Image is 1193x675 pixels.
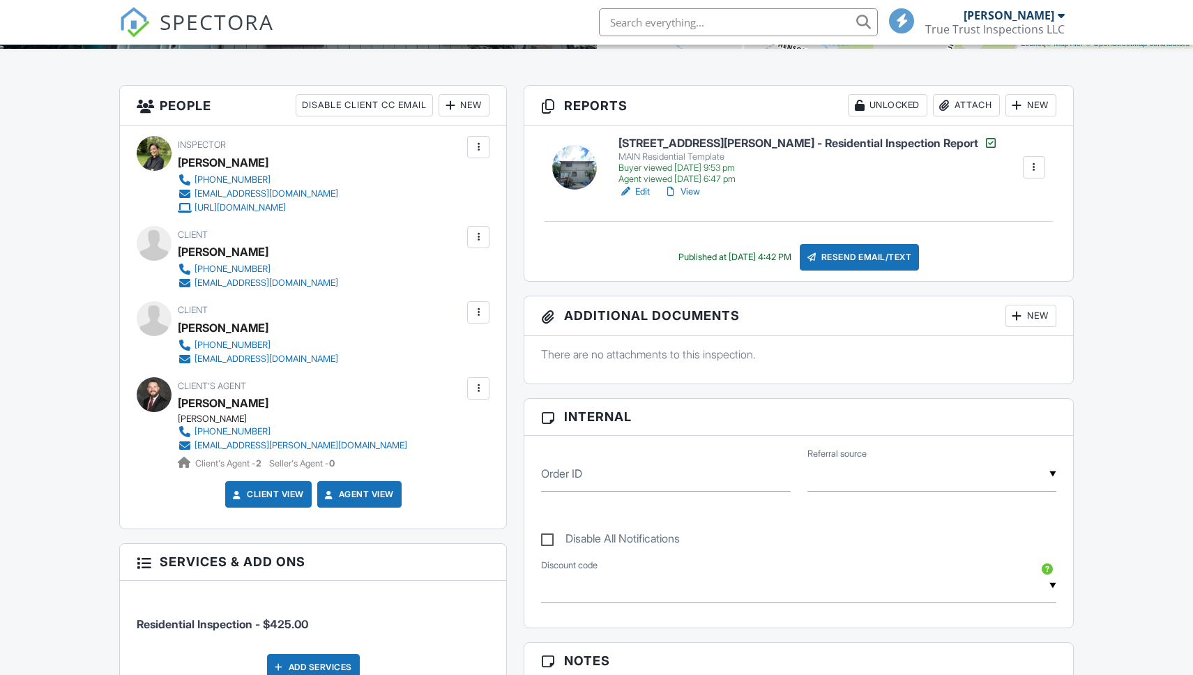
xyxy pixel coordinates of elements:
div: [EMAIL_ADDRESS][PERSON_NAME][DOMAIN_NAME] [195,440,407,451]
a: [URL][DOMAIN_NAME] [178,201,338,215]
input: Search everything... [599,8,878,36]
h3: People [120,86,506,126]
h6: [STREET_ADDRESS][PERSON_NAME] - Residential Inspection Report [618,136,998,150]
div: New [439,94,489,116]
div: Agent viewed [DATE] 6:47 pm [618,174,998,185]
div: [EMAIL_ADDRESS][DOMAIN_NAME] [195,188,338,199]
span: SPECTORA [160,7,274,36]
div: [URL][DOMAIN_NAME] [195,202,286,213]
span: Residential Inspection - $425.00 [137,617,308,631]
div: Disable Client CC Email [296,94,433,116]
div: [EMAIL_ADDRESS][DOMAIN_NAME] [195,278,338,289]
span: Client [178,229,208,240]
div: [PERSON_NAME] [178,241,268,262]
span: Client [178,305,208,315]
div: New [1005,305,1056,327]
span: Client's Agent [178,381,246,391]
a: [EMAIL_ADDRESS][DOMAIN_NAME] [178,352,338,366]
li: Service: Residential Inspection [137,591,489,643]
div: Published at [DATE] 4:42 PM [678,252,791,263]
h3: Services & Add ons [120,544,506,580]
label: Order ID [541,466,582,481]
label: Referral source [807,448,867,460]
div: [EMAIL_ADDRESS][DOMAIN_NAME] [195,354,338,365]
a: [EMAIL_ADDRESS][PERSON_NAME][DOMAIN_NAME] [178,439,407,453]
a: View [664,185,700,199]
div: Unlocked [848,94,927,116]
img: The Best Home Inspection Software - Spectora [119,7,150,38]
span: Client's Agent - [195,458,264,469]
label: Disable All Notifications [541,532,680,549]
span: Seller's Agent - [269,458,335,469]
a: [PHONE_NUMBER] [178,173,338,187]
div: [PERSON_NAME] [964,8,1054,22]
strong: 2 [256,458,261,469]
strong: 0 [329,458,335,469]
a: [PERSON_NAME] [178,393,268,414]
label: Discount code [541,559,598,572]
a: Leaflet [1021,39,1044,47]
div: [PERSON_NAME] [178,317,268,338]
div: Buyer viewed [DATE] 9:53 pm [618,162,998,174]
a: [PHONE_NUMBER] [178,262,338,276]
div: MAIN Residential Template [618,151,998,162]
div: Resend Email/Text [800,244,920,271]
div: [PHONE_NUMBER] [195,174,271,185]
div: New [1005,94,1056,116]
a: [PHONE_NUMBER] [178,425,407,439]
a: [PHONE_NUMBER] [178,338,338,352]
div: [PERSON_NAME] [178,414,418,425]
p: There are no attachments to this inspection. [541,347,1056,362]
span: Inspector [178,139,226,150]
div: Attach [933,94,1000,116]
a: Edit [618,185,650,199]
div: [PHONE_NUMBER] [195,264,271,275]
div: [PHONE_NUMBER] [195,340,271,351]
a: [STREET_ADDRESS][PERSON_NAME] - Residential Inspection Report MAIN Residential Template Buyer vie... [618,136,998,185]
div: True Trust Inspections LLC [925,22,1065,36]
a: Agent View [322,487,394,501]
div: [PERSON_NAME] [178,152,268,173]
h3: Reports [524,86,1072,126]
h3: Additional Documents [524,296,1072,336]
a: © OpenStreetMap contributors [1086,39,1190,47]
h3: Internal [524,399,1072,435]
a: [EMAIL_ADDRESS][DOMAIN_NAME] [178,187,338,201]
a: Client View [230,487,304,501]
div: [PHONE_NUMBER] [195,426,271,437]
a: © MapTiler [1046,39,1084,47]
a: SPECTORA [119,19,274,48]
a: [EMAIL_ADDRESS][DOMAIN_NAME] [178,276,338,290]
